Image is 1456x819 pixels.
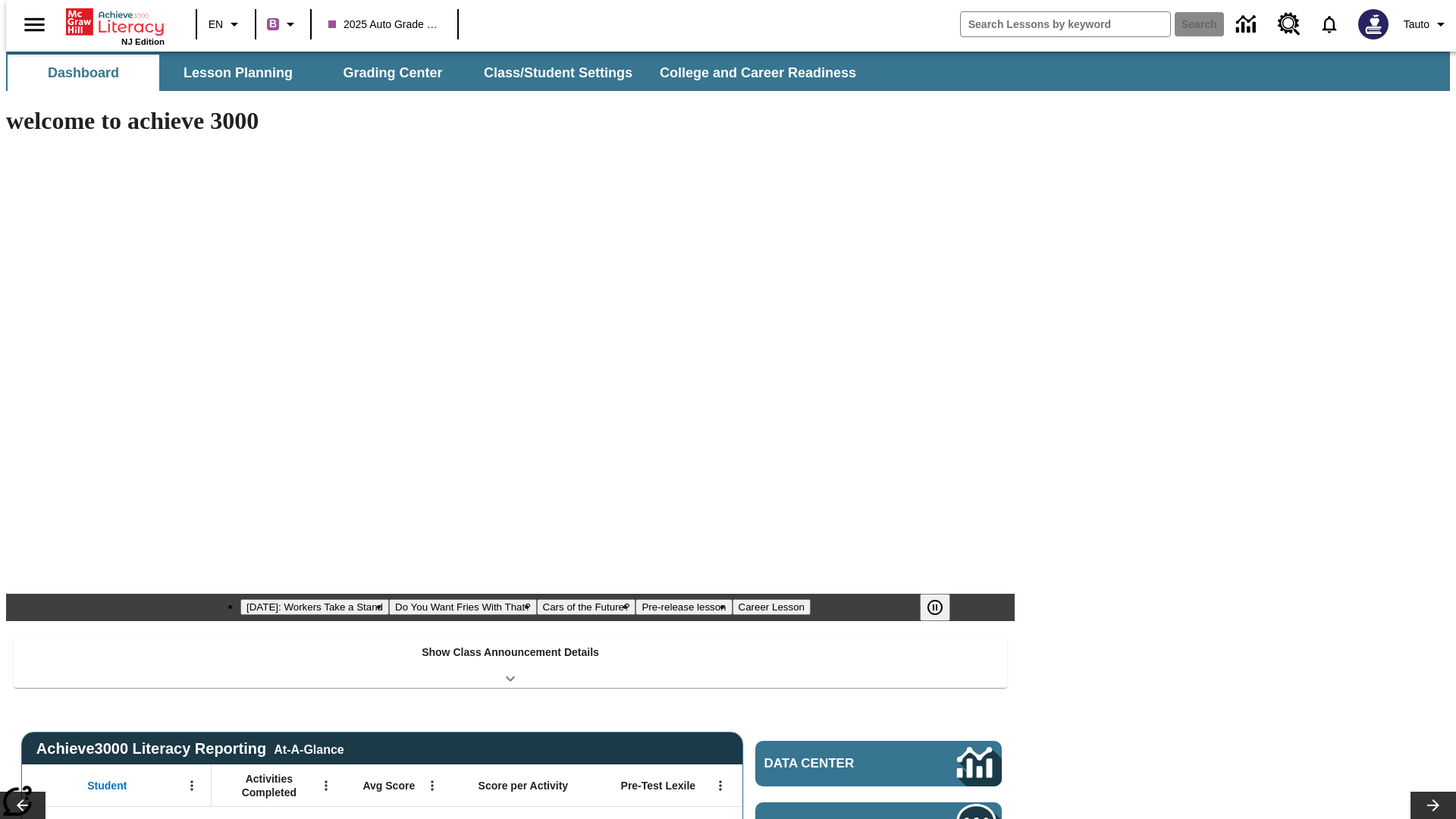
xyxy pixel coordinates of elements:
a: Data Center [755,741,1002,786]
span: Data Center [764,756,906,771]
span: Student [87,779,127,792]
span: NJ Edition [121,37,165,46]
button: Open Menu [709,774,732,797]
img: Avatar [1358,9,1389,39]
button: College and Career Readiness [648,55,868,91]
div: SubNavbar [6,52,1450,91]
span: Achieve3000 Literacy Reporting [36,740,344,758]
span: EN [209,17,223,33]
button: Open Menu [421,774,444,797]
button: Slide 1 Labor Day: Workers Take a Stand [240,599,389,615]
button: Boost Class color is purple. Change class color [261,11,306,38]
span: Avg Score [362,779,415,792]
div: Home [66,5,165,46]
button: Slide 5 Career Lesson [733,599,811,615]
a: Resource Center, Will open in new tab [1269,4,1310,45]
button: Slide 4 Pre-release lesson [635,599,732,615]
span: Activities Completed [219,772,319,799]
a: Notifications [1310,5,1349,44]
button: Language: EN, Select a language [202,11,250,38]
button: Lesson carousel, Next [1410,792,1456,819]
button: Profile/Settings [1398,11,1456,38]
button: Lesson Planning [162,55,314,91]
p: Show Class Announcement Details [422,645,599,661]
div: At-A-Glance [274,740,344,757]
span: Score per Activity [479,779,569,792]
a: Home [66,7,165,37]
button: Pause [920,594,950,621]
div: Pause [920,594,965,621]
a: Data Center [1227,4,1269,45]
button: Open Menu [180,774,203,797]
h1: welcome to achieve 3000 [6,107,1015,135]
button: Select a new avatar [1349,5,1398,44]
span: 2025 Auto Grade 1 C [328,17,441,33]
span: B [269,14,277,33]
div: SubNavbar [6,55,870,91]
div: Show Class Announcement Details [14,635,1007,688]
button: Slide 3 Cars of the Future? [537,599,636,615]
button: Slide 2 Do You Want Fries With That? [389,599,537,615]
span: Pre-Test Lexile [621,779,696,792]
button: Dashboard [8,55,159,91]
button: Open Menu [315,774,337,797]
span: Tauto [1404,17,1429,33]
button: Open side menu [12,2,57,47]
input: search field [961,12,1170,36]
button: Grading Center [317,55,469,91]
button: Class/Student Settings [472,55,645,91]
